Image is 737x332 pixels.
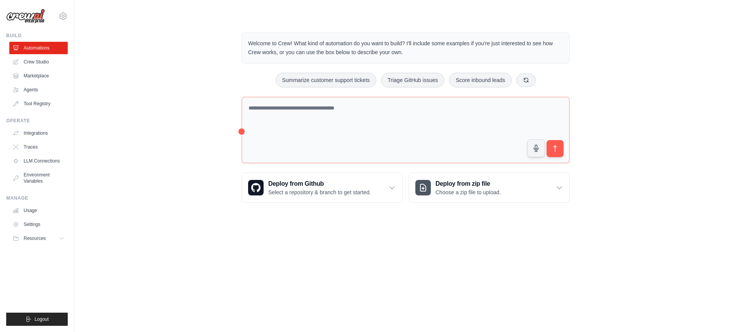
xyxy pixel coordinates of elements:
img: Logo [6,9,45,24]
button: Logout [6,313,68,326]
button: Close walkthrough [713,261,719,267]
h3: Create an automation [589,271,709,282]
div: Manage [6,195,68,201]
a: Crew Studio [9,56,68,68]
div: Build [6,33,68,39]
button: Summarize customer support tickets [276,73,376,87]
h3: Deploy from zip file [435,179,501,188]
span: Logout [34,316,49,322]
span: Resources [24,235,46,241]
a: Traces [9,141,68,153]
a: Environment Variables [9,169,68,187]
p: Welcome to Crew! What kind of automation do you want to build? I'll include some examples if you'... [248,39,563,57]
div: Operate [6,118,68,124]
a: Tool Registry [9,98,68,110]
button: Score inbound leads [449,73,512,87]
span: Step 1 [595,263,611,269]
a: Usage [9,204,68,217]
a: Automations [9,42,68,54]
p: Choose a zip file to upload. [435,188,501,196]
button: Resources [9,232,68,245]
p: Select a repository & branch to get started. [268,188,371,196]
a: LLM Connections [9,155,68,167]
a: Marketplace [9,70,68,82]
a: Integrations [9,127,68,139]
a: Settings [9,218,68,231]
button: Triage GitHub issues [381,73,444,87]
h3: Deploy from Github [268,179,371,188]
a: Agents [9,84,68,96]
p: Describe the automation you want to build, select an example option, or use the microphone to spe... [589,285,709,310]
